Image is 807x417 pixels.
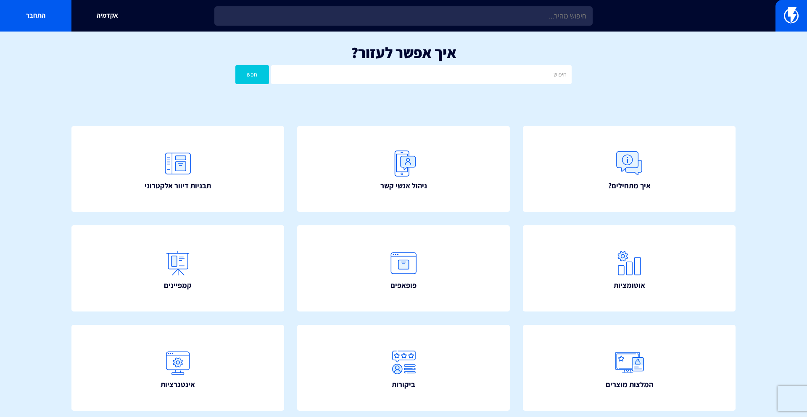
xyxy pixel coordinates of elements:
a: תבניות דיוור אלקטרוני [71,126,284,212]
h1: איך אפשר לעזור? [13,44,794,61]
span: איך מתחילים? [608,180,651,191]
a: קמפיינים [71,225,284,311]
span: ביקורות [392,379,415,390]
a: אוטומציות [523,225,736,311]
a: פופאפים [297,225,510,311]
a: ביקורות [297,325,510,411]
span: קמפיינים [164,280,192,291]
span: תבניות דיוור אלקטרוני [145,180,211,191]
span: ניהול אנשי קשר [380,180,427,191]
span: פופאפים [390,280,417,291]
a: המלצות מוצרים [523,325,736,411]
a: ניהול אנשי קשר [297,126,510,212]
button: חפש [235,65,269,84]
a: איך מתחילים? [523,126,736,212]
input: חיפוש [271,65,572,84]
span: אוטומציות [614,280,645,291]
span: אינטגרציות [161,379,195,390]
span: המלצות מוצרים [606,379,653,390]
a: אינטגרציות [71,325,284,411]
input: חיפוש מהיר... [214,6,593,26]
